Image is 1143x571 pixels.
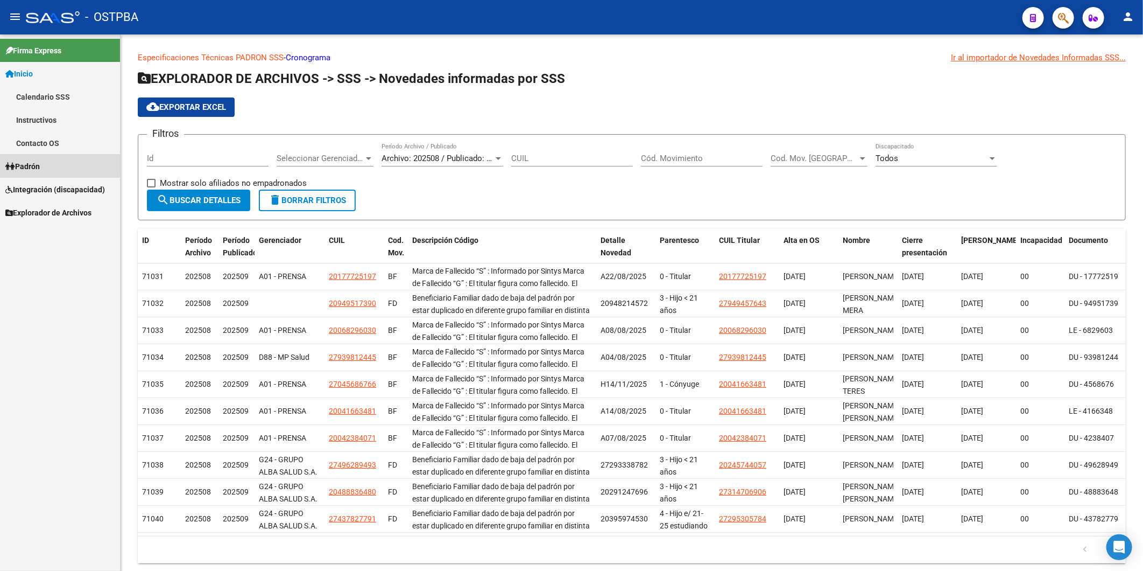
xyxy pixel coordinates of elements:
[719,434,766,442] span: 20042384071
[185,326,211,335] span: 202508
[259,434,306,442] span: A01 - PRENSA
[412,482,591,552] span: Beneficiario Familiar dado de baja del padrón por estar duplicado en diferente grupo familiar en ...
[146,100,159,113] mat-icon: cloud_download
[329,434,376,442] span: 20042384071
[1121,10,1134,23] mat-icon: person
[660,434,691,442] span: 0 - Titular
[719,488,766,496] span: 27314706906
[259,407,306,415] span: A01 - PRENSA
[957,229,1016,276] datatable-header-cell: Fecha Nac.
[1069,407,1113,415] span: LE - 4166348
[388,272,397,281] span: BF
[1020,378,1060,391] div: 00
[185,488,211,496] span: 202508
[1069,461,1118,469] span: DU - 49628949
[719,461,766,469] span: 20245744057
[779,229,838,276] datatable-header-cell: Alta en OS
[223,236,257,257] span: Período Publicado
[259,190,356,211] button: Borrar Filtros
[843,353,900,361] span: [PERSON_NAME]
[138,98,235,117] button: Exportar EXCEL
[147,190,250,211] button: Buscar Detalles
[784,407,806,415] span: [DATE]
[185,353,211,361] span: 202508
[329,407,376,415] span: 20041663481
[142,434,164,442] span: 71037
[269,193,281,206] mat-icon: delete
[655,229,715,276] datatable-header-cell: Parentesco
[329,236,345,245] span: CUIL
[660,380,699,388] span: 1 - Cónyuge
[843,514,900,523] span: [PERSON_NAME]
[843,461,900,469] span: [PERSON_NAME]
[843,294,900,327] span: [PERSON_NAME] MERA [PERSON_NAME]
[1069,514,1118,523] span: DU - 43782779
[961,380,983,388] span: [DATE]
[784,380,806,388] span: [DATE]
[259,455,317,476] span: G24 - GRUPO ALBA SALUD S.A.
[142,353,164,361] span: 71034
[1020,432,1060,444] div: 00
[961,407,983,415] span: [DATE]
[719,236,760,245] span: CUIL Titular
[961,236,1021,245] span: [PERSON_NAME].
[902,236,947,257] span: Cierre presentación
[719,299,766,308] span: 27949457643
[388,514,397,523] span: FD
[660,482,698,503] span: 3 - Hijo < 21 años
[157,193,170,206] mat-icon: search
[412,455,591,525] span: Beneficiario Familiar dado de baja del padrón por estar duplicado en diferente grupo familiar en ...
[85,5,138,29] span: - OSTPBA
[1020,297,1060,310] div: 00
[784,514,806,523] span: [DATE]
[329,272,376,281] span: 20177725197
[259,272,306,281] span: A01 - PRENSA
[324,229,384,276] datatable-header-cell: CUIL
[1020,324,1060,337] div: 00
[784,488,806,496] span: [DATE]
[1069,353,1118,361] span: DU - 93981244
[843,434,900,442] span: [PERSON_NAME]
[223,272,249,281] span: 202509
[329,299,376,308] span: 20949517390
[412,321,590,513] span: Marca de Fallecido “S” : Informado por Sintys Marca de Fallecido “G” : El titular figura como fal...
[185,407,211,415] span: 202508
[601,236,631,257] span: Detalle Novedad
[902,407,924,415] span: [DATE]
[223,353,249,361] span: 202509
[223,488,249,496] span: 202509
[843,482,900,503] span: [PERSON_NAME] [PERSON_NAME]
[185,236,212,257] span: Período Archivo
[223,407,249,415] span: 202509
[660,326,691,335] span: 0 - Titular
[784,272,806,281] span: [DATE]
[181,229,218,276] datatable-header-cell: Período Archivo
[719,272,766,281] span: 20177725197
[1020,351,1060,364] div: 00
[223,514,249,523] span: 202509
[388,461,397,469] span: FD
[719,380,766,388] span: 20041663481
[601,407,646,415] span: A14/08/2025
[185,299,211,308] span: 202508
[223,434,249,442] span: 202509
[412,374,590,567] span: Marca de Fallecido “S” : Informado por Sintys Marca de Fallecido “G” : El titular figura como fal...
[961,488,983,496] span: [DATE]
[223,326,249,335] span: 202509
[388,434,397,442] span: BF
[142,299,164,308] span: 71032
[388,236,404,257] span: Cod. Mov.
[384,229,408,276] datatable-header-cell: Cod. Mov.
[660,353,691,361] span: 0 - Titular
[601,514,648,523] span: 20395974530
[1069,380,1114,388] span: DU - 4568676
[259,482,317,503] span: G24 - GRUPO ALBA SALUD S.A.
[5,184,105,196] span: Integración (discapacidad)
[388,353,397,361] span: BF
[902,299,924,308] span: [DATE]
[223,299,249,308] span: 202509
[601,461,648,469] span: 27293338782
[259,353,309,361] span: D88 - MP Salud
[601,299,648,308] span: 20948214572
[1069,299,1118,308] span: DU - 94951739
